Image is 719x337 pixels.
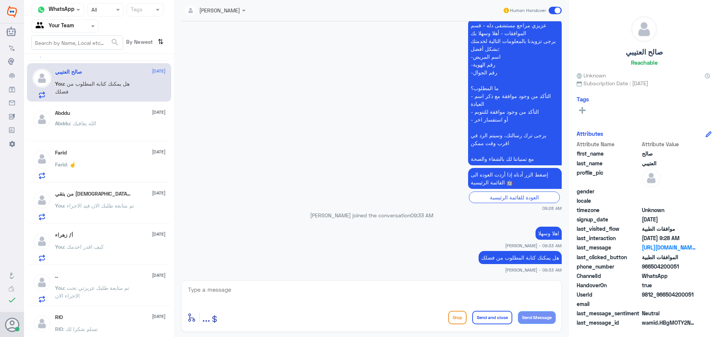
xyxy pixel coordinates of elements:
span: last_clicked_button [577,253,640,261]
span: الموافقات الطبية [642,253,696,261]
p: 18/9/2025, 9:33 AM [536,227,562,240]
span: 966504200051 [642,263,696,270]
p: 18/9/2025, 9:28 AM [468,19,562,165]
button: Drop [448,311,467,324]
span: Attribute Value [642,140,696,148]
span: null [642,197,696,205]
button: Send Message [518,311,556,324]
i: check [7,295,16,304]
span: Abddu [55,120,70,126]
span: last_message [577,243,640,251]
span: email [577,300,640,308]
img: Widebot Logo [7,6,17,18]
span: phone_number [577,263,640,270]
h6: Attributes [577,130,603,137]
span: Attribute Name [577,140,640,148]
span: : تم متابعة طلبك الان قيد الاجراء [64,202,134,209]
button: Avatar [5,318,19,332]
img: whatsapp.png [36,4,47,15]
span: [DATE] [152,109,166,116]
span: [DATE] [152,190,166,196]
span: You [55,80,64,87]
h5: أ/ زهراء [55,232,73,238]
div: العودة للقائمة الرئيسية [469,192,560,203]
span: last_message_sentiment [577,309,640,317]
h5: RIO [55,314,63,321]
p: [PERSON_NAME] joined the conversation [181,211,562,219]
span: [DATE] [152,68,166,74]
span: null [642,187,696,195]
h5: من يتقي الله يجعل له مخرج [55,191,133,197]
span: : هل يمكنك كتابة المطلوب من فضلك [55,80,130,95]
h5: Farid [55,150,67,156]
img: defaultAdmin.png [33,150,51,168]
span: HandoverOn [577,281,640,289]
span: Subscription Date : [DATE] [577,79,712,87]
h5: .. [55,273,58,279]
span: last_visited_flow [577,225,640,233]
span: : تم متابعة طلبك عزيزتي تحت الاجراء الان [55,285,129,299]
span: صالح [642,150,696,157]
img: defaultAdmin.png [33,110,51,129]
img: defaultAdmin.png [33,232,51,251]
span: [PERSON_NAME] - 09:33 AM [505,242,562,249]
div: Tags [130,5,143,15]
img: defaultAdmin.png [33,191,51,209]
p: 18/9/2025, 9:28 AM [468,168,562,189]
button: search [110,36,119,49]
span: Unknown [642,206,696,214]
span: Unknown [577,71,606,79]
h6: Tags [577,96,589,102]
span: null [642,300,696,308]
span: By Newest [123,36,155,50]
button: ... [202,309,210,326]
span: العتيبي [642,159,696,167]
h6: Reachable [631,59,658,66]
span: [DATE] [152,231,166,238]
span: [PERSON_NAME] - 09:33 AM [505,267,562,273]
span: true [642,281,696,289]
h5: صالح العتيبي [55,69,82,75]
span: timezone [577,206,640,214]
span: ... [202,310,210,324]
span: first_name [577,150,640,157]
img: defaultAdmin.png [33,69,51,88]
h5: Abddu [55,110,70,116]
span: [DATE] [152,148,166,155]
span: You [55,243,64,250]
h5: صالح العتيبي [626,48,663,56]
span: 2 [642,272,696,280]
span: gender [577,187,640,195]
span: last_interaction [577,234,640,242]
span: 09:28 AM [542,205,562,211]
span: 2025-09-09T05:19:27.349Z [642,215,696,223]
button: Send and close [472,311,512,324]
span: locale [577,197,640,205]
span: [DATE] [152,313,166,320]
i: ⇅ [158,36,164,48]
img: defaultAdmin.png [631,16,657,42]
span: 0 [642,309,696,317]
span: profile_pic [577,169,640,186]
span: last_name [577,159,640,167]
span: You [55,202,64,209]
span: UserId [577,291,640,298]
span: : ☝️ [67,161,76,168]
input: Search by Name, Local etc… [32,36,123,49]
span: last_message_id [577,319,640,327]
span: search [110,38,119,47]
span: Human Handover [510,7,546,14]
span: : تسلم شكرا لك [63,326,98,332]
span: ChannelId [577,272,640,280]
span: 09:33 AM [410,212,433,218]
span: RIO [55,326,63,332]
span: : كيف اقدر اخدمك [64,243,104,250]
span: 9812_966504200051 [642,291,696,298]
span: [DATE] [152,272,166,279]
img: defaultAdmin.png [642,169,661,187]
span: signup_date [577,215,640,223]
span: Farid [55,161,67,168]
span: You [55,285,64,291]
span: موافقات الطبية [642,225,696,233]
span: wamid.HBgMOTY2NTA0MjAwMDUxFQIAEhgUM0E0MzJCQkUxNTFFQ0EyMTE5NTkA [642,319,696,327]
